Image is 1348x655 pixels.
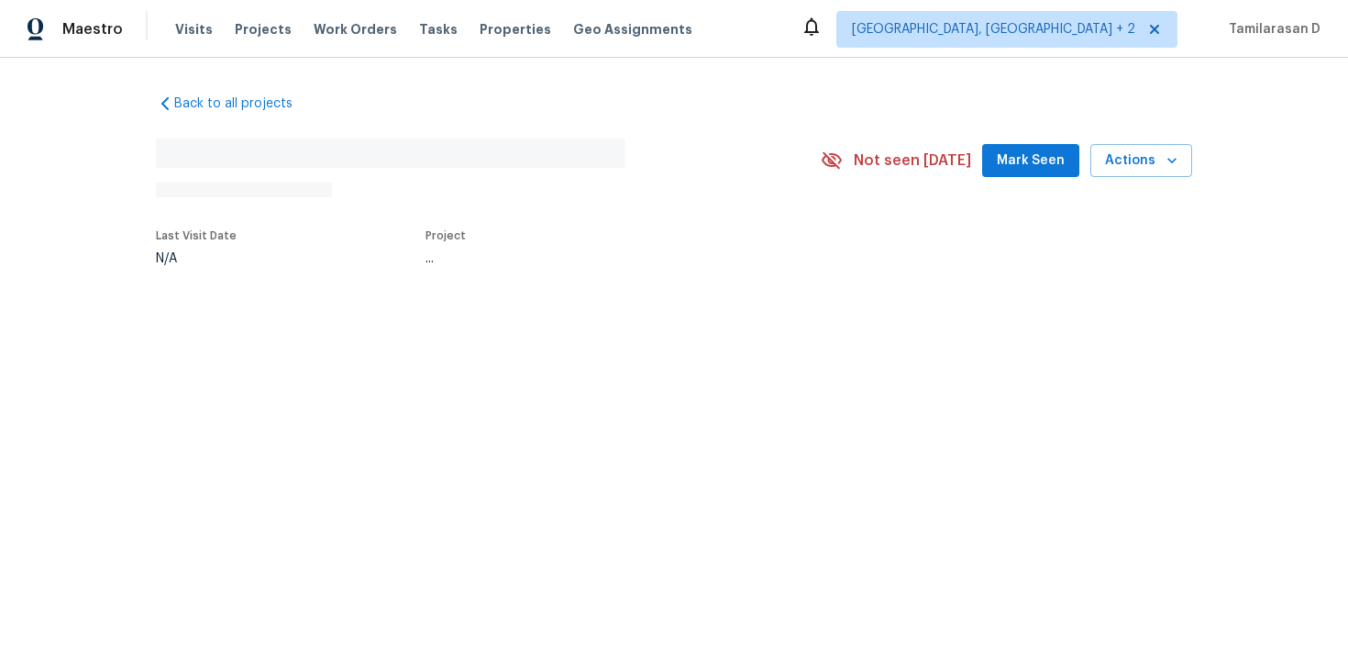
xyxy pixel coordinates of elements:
span: Actions [1105,150,1177,172]
div: N/A [156,252,237,265]
span: [GEOGRAPHIC_DATA], [GEOGRAPHIC_DATA] + 2 [852,20,1135,39]
span: Tasks [419,23,458,36]
span: Not seen [DATE] [854,151,971,170]
button: Actions [1090,144,1192,178]
span: Tamilarasan D [1221,20,1320,39]
span: Mark Seen [997,150,1065,172]
a: Back to all projects [156,94,332,113]
span: Visits [175,20,213,39]
span: Last Visit Date [156,230,237,241]
span: Work Orders [314,20,397,39]
span: Projects [235,20,292,39]
span: Project [425,230,466,241]
span: Maestro [62,20,123,39]
div: ... [425,252,778,265]
button: Mark Seen [982,144,1079,178]
span: Properties [480,20,551,39]
span: Geo Assignments [573,20,692,39]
